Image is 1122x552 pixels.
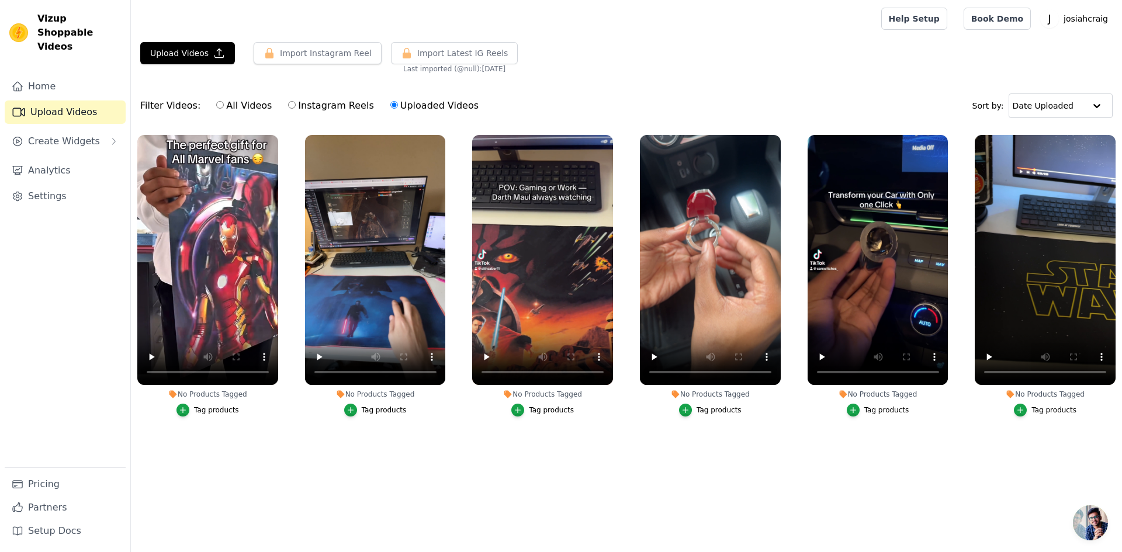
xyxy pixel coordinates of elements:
[975,390,1116,399] div: No Products Tagged
[216,101,224,109] input: All Videos
[344,404,407,416] button: Tag products
[288,101,296,109] input: Instagram Reels
[864,405,909,415] div: Tag products
[216,98,272,113] label: All Videos
[176,404,239,416] button: Tag products
[5,130,126,153] button: Create Widgets
[140,92,485,119] div: Filter Videos:
[194,405,239,415] div: Tag products
[472,390,613,399] div: No Products Tagged
[5,185,126,208] a: Settings
[1048,13,1051,25] text: J
[5,473,126,496] a: Pricing
[391,42,518,64] button: Import Latest IG Reels
[1073,505,1108,540] a: Open chat
[5,100,126,124] a: Upload Videos
[362,405,407,415] div: Tag products
[305,390,446,399] div: No Products Tagged
[288,98,374,113] label: Instagram Reels
[511,404,574,416] button: Tag products
[697,405,742,415] div: Tag products
[390,101,398,109] input: Uploaded Videos
[403,64,505,74] span: Last imported (@ null ): [DATE]
[5,496,126,519] a: Partners
[972,93,1113,118] div: Sort by:
[964,8,1031,30] a: Book Demo
[679,404,742,416] button: Tag products
[529,405,574,415] div: Tag products
[137,390,278,399] div: No Products Tagged
[28,134,100,148] span: Create Widgets
[417,47,508,59] span: Import Latest IG Reels
[390,98,479,113] label: Uploaded Videos
[1014,404,1076,416] button: Tag products
[9,23,28,42] img: Vizup
[5,159,126,182] a: Analytics
[1040,8,1113,29] button: J josiahcraig
[5,75,126,98] a: Home
[5,519,126,543] a: Setup Docs
[1031,405,1076,415] div: Tag products
[254,42,382,64] button: Import Instagram Reel
[881,8,947,30] a: Help Setup
[847,404,909,416] button: Tag products
[37,12,121,54] span: Vizup Shoppable Videos
[640,390,781,399] div: No Products Tagged
[140,42,235,64] button: Upload Videos
[1059,8,1113,29] p: josiahcraig
[808,390,948,399] div: No Products Tagged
